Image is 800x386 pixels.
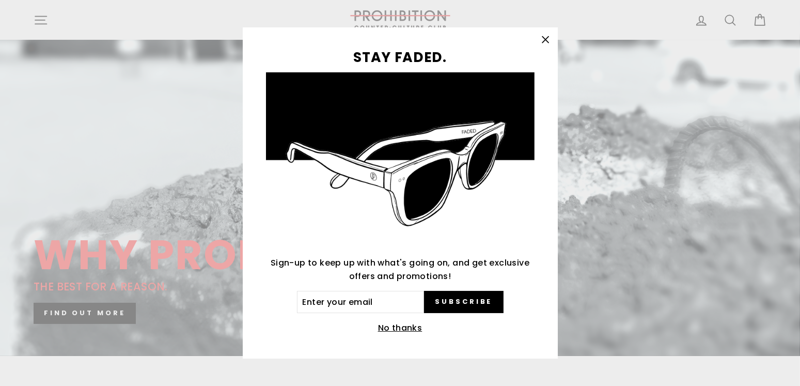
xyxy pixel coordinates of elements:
p: Sign-up to keep up with what's going on, and get exclusive offers and promotions! [266,256,535,283]
input: Enter your email [297,291,425,314]
button: Subscribe [424,291,503,314]
h3: STAY FADED. [266,51,535,65]
span: Subscribe [435,297,492,306]
button: No thanks [375,321,426,335]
